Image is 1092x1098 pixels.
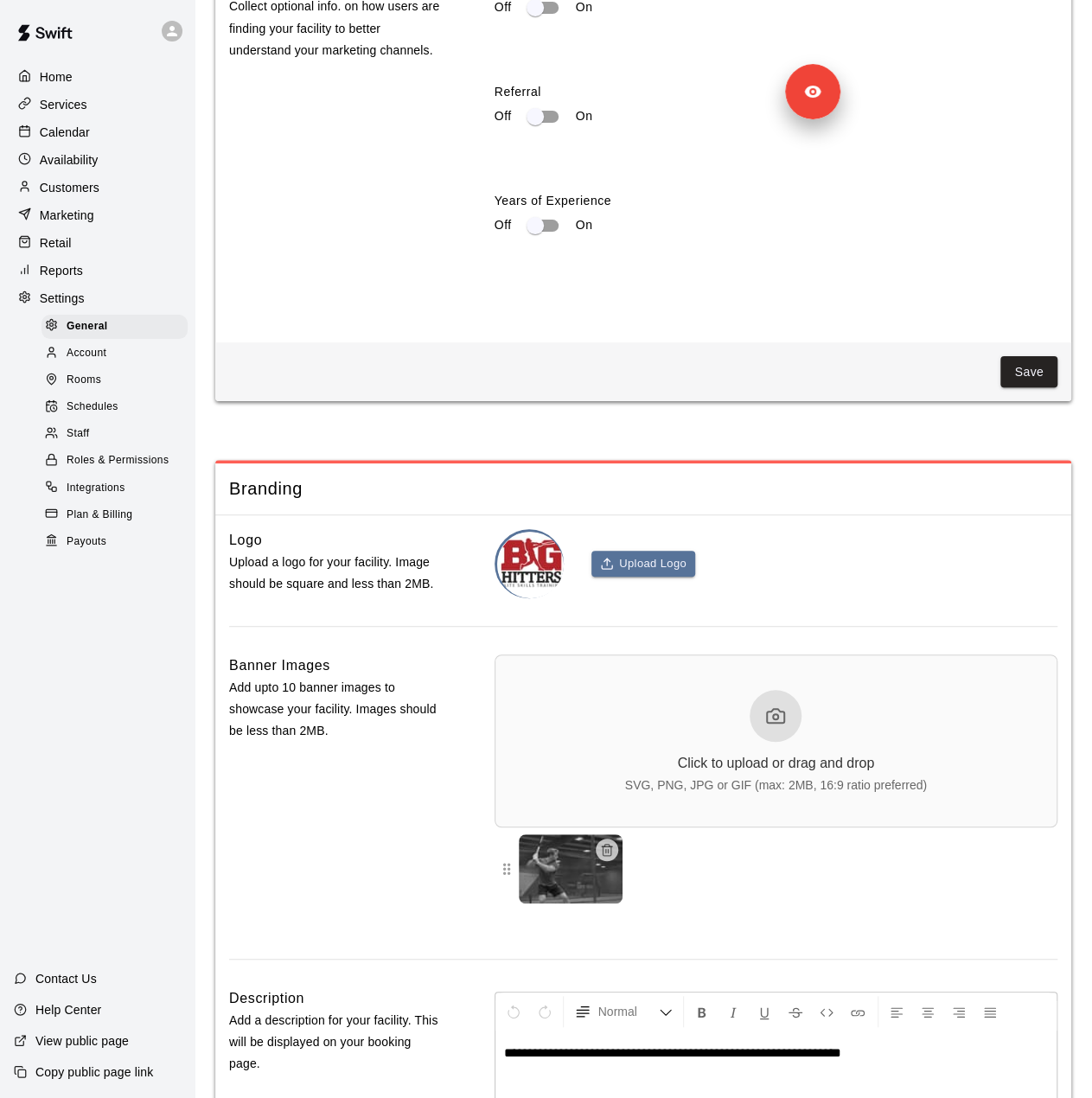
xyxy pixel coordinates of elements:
[229,1010,444,1076] p: Add a description for your facility. This will be displayed on your booking page.
[229,654,330,677] h6: Banner Images
[42,475,195,501] a: Integrations
[495,107,512,125] p: Off
[42,313,195,340] a: General
[67,345,106,362] span: Account
[750,996,779,1027] button: Format Underline
[42,449,188,473] div: Roles & Permissions
[14,92,181,118] a: Services
[42,501,195,528] a: Plan & Billing
[42,395,188,419] div: Schedules
[576,216,593,234] p: On
[229,677,444,743] p: Add upto 10 banner images to showcase your facility. Images should be less than 2MB.
[42,503,188,527] div: Plan & Billing
[913,996,942,1027] button: Center Align
[40,290,85,307] p: Settings
[497,532,564,598] img: Big Hitters logo
[35,1063,153,1081] p: Copy public page link
[35,970,97,987] p: Contact Us
[67,372,101,389] span: Rooms
[229,477,1057,501] span: Branding
[718,996,748,1027] button: Format Italics
[67,480,125,497] span: Integrations
[567,996,680,1027] button: Formatting Options
[14,258,181,284] a: Reports
[42,476,188,501] div: Integrations
[67,507,132,524] span: Plan & Billing
[591,551,695,578] button: Upload Logo
[40,151,99,169] p: Availability
[42,422,188,446] div: Staff
[882,996,911,1027] button: Left Align
[944,996,974,1027] button: Right Align
[598,1003,659,1020] span: Normal
[495,192,1057,209] label: Years of Experience
[229,529,262,552] h6: Logo
[687,996,717,1027] button: Format Bold
[1000,356,1057,388] button: Save
[812,996,841,1027] button: Insert Code
[42,448,195,475] a: Roles & Permissions
[499,996,528,1027] button: Undo
[530,996,559,1027] button: Redo
[40,234,72,252] p: Retail
[67,425,89,443] span: Staff
[576,107,593,125] p: On
[67,452,169,469] span: Roles & Permissions
[40,96,87,113] p: Services
[14,202,181,228] a: Marketing
[40,207,94,224] p: Marketing
[14,175,181,201] a: Customers
[229,552,444,595] p: Upload a logo for your facility. Image should be square and less than 2MB.
[42,528,195,555] a: Payouts
[42,530,188,554] div: Payouts
[781,996,810,1027] button: Format Strikethrough
[42,342,188,366] div: Account
[519,834,623,903] img: Banner 1
[229,987,304,1010] h6: Description
[42,315,188,339] div: General
[14,230,181,256] a: Retail
[42,340,195,367] a: Account
[14,147,181,173] a: Availability
[625,778,927,792] div: SVG, PNG, JPG or GIF (max: 2MB, 16:9 ratio preferred)
[42,394,195,421] a: Schedules
[40,179,99,196] p: Customers
[67,533,106,551] span: Payouts
[14,119,181,145] a: Calendar
[40,124,90,141] p: Calendar
[40,68,73,86] p: Home
[35,1032,129,1050] p: View public page
[495,216,512,234] p: Off
[42,421,195,448] a: Staff
[42,368,188,393] div: Rooms
[975,996,1005,1027] button: Justify Align
[14,64,181,90] a: Home
[35,1001,101,1018] p: Help Center
[14,285,181,311] a: Settings
[843,996,872,1027] button: Insert Link
[67,318,108,335] span: General
[42,367,195,394] a: Rooms
[495,83,1057,100] label: Referral
[40,262,83,279] p: Reports
[677,756,874,771] div: Click to upload or drag and drop
[67,399,118,416] span: Schedules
